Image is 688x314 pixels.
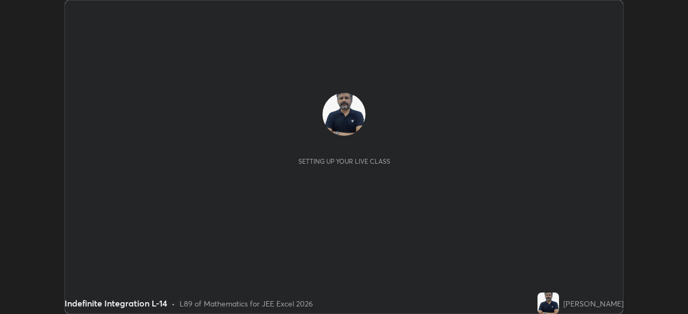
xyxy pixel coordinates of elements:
div: Setting up your live class [298,157,390,165]
div: • [171,298,175,309]
img: d8b87e4e38884df7ad8779d510b27699.jpg [537,293,559,314]
div: [PERSON_NAME] [563,298,623,309]
img: d8b87e4e38884df7ad8779d510b27699.jpg [322,93,365,136]
div: L89 of Mathematics for JEE Excel 2026 [180,298,313,309]
div: Indefinite Integration L-14 [64,297,167,310]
